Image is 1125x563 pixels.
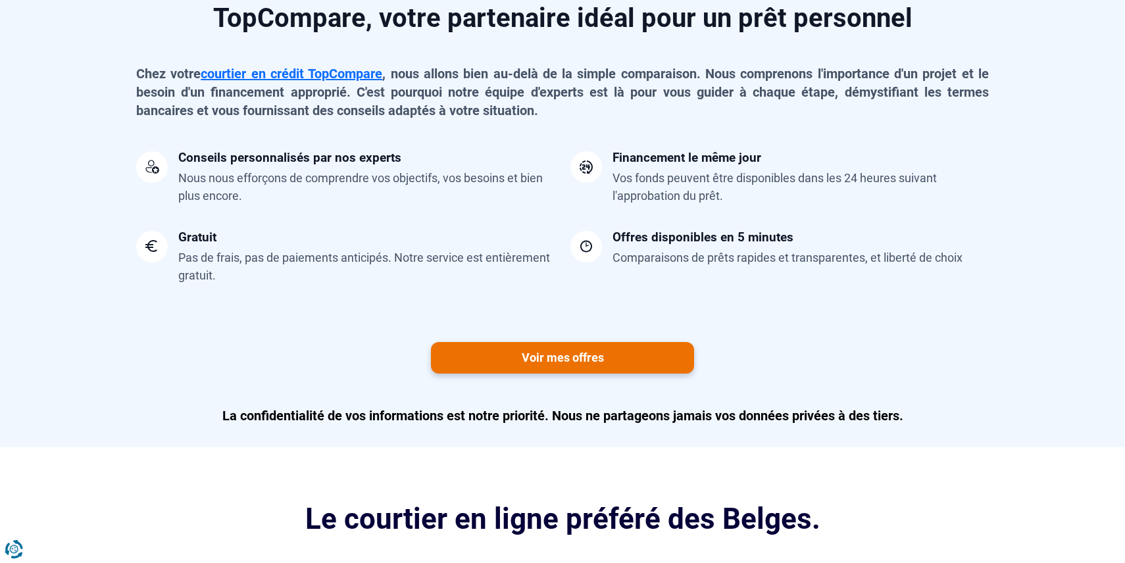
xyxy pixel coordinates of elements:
[136,5,989,32] h2: TopCompare, votre partenaire idéal pour un prêt personnel
[136,64,989,120] p: Chez votre , nous allons bien au-delà de la simple comparaison. Nous comprenons l'importance d'un...
[178,231,216,243] div: Gratuit
[612,169,989,205] div: Vos fonds peuvent être disponibles dans les 24 heures suivant l'approbation du prêt.
[612,231,793,243] div: Offres disponibles en 5 minutes
[201,66,382,82] a: courtier en crédit TopCompare
[178,151,401,164] div: Conseils personnalisés par nos experts
[178,249,555,284] div: Pas de frais, pas de paiements anticipés. Notre service est entièrement gratuit.
[431,342,694,374] a: Voir mes offres
[178,169,555,205] div: Nous nous efforçons de comprendre vos objectifs, vos besoins et bien plus encore.
[136,406,989,425] p: La confidentialité de vos informations est notre priorité. Nous ne partageons jamais vos données ...
[612,249,963,266] div: Comparaisons de prêts rapides et transparentes, et liberté de choix
[612,151,761,164] div: Financement le même jour
[136,500,989,539] h2: Le courtier en ligne préféré des Belges.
